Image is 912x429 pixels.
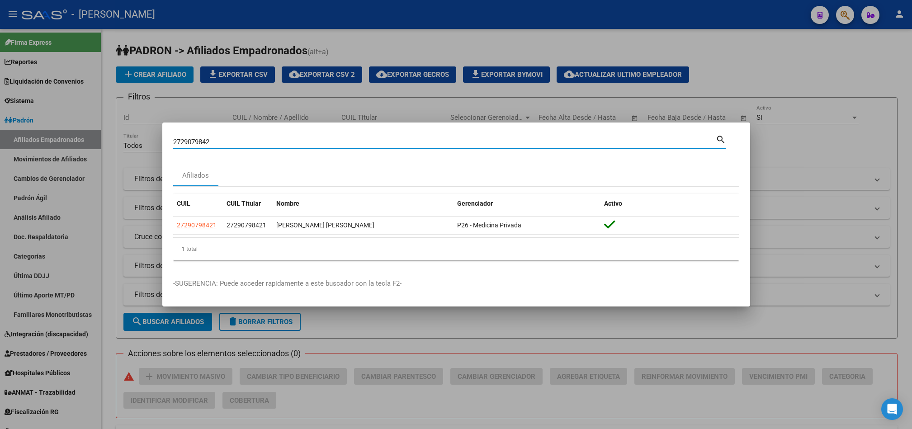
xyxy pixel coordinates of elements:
[182,170,209,181] div: Afiliados
[457,222,521,229] span: P26 - Medicina Privada
[223,194,273,213] datatable-header-cell: CUIL Titular
[276,200,299,207] span: Nombre
[457,200,493,207] span: Gerenciador
[227,200,261,207] span: CUIL Titular
[881,398,903,420] div: Open Intercom Messenger
[273,194,454,213] datatable-header-cell: Nombre
[227,222,266,229] span: 27290798421
[177,222,217,229] span: 27290798421
[454,194,601,213] datatable-header-cell: Gerenciador
[716,133,726,144] mat-icon: search
[276,220,450,231] div: [PERSON_NAME] [PERSON_NAME]
[173,194,223,213] datatable-header-cell: CUIL
[173,238,739,260] div: 1 total
[600,194,739,213] datatable-header-cell: Activo
[177,200,190,207] span: CUIL
[604,200,622,207] span: Activo
[173,278,739,289] p: -SUGERENCIA: Puede acceder rapidamente a este buscador con la tecla F2-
